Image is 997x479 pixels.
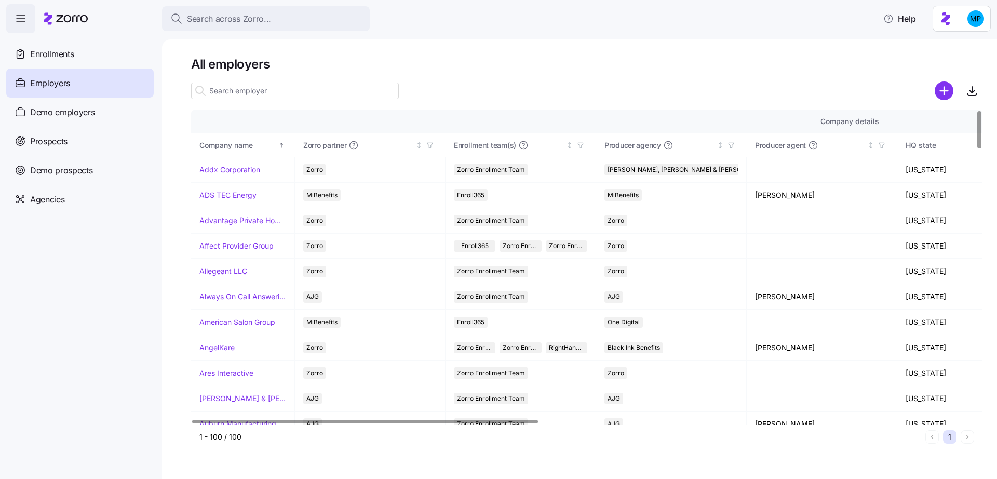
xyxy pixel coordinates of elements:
[306,367,323,379] span: Zorro
[457,291,525,303] span: Zorro Enrollment Team
[608,189,639,201] span: MiBenefits
[30,77,70,90] span: Employers
[306,215,323,226] span: Zorro
[549,240,584,252] span: Zorro Enrollment Experts
[6,98,154,127] a: Demo employers
[6,39,154,69] a: Enrollments
[608,215,624,226] span: Zorro
[457,367,525,379] span: Zorro Enrollment Team
[935,81,953,100] svg: add icon
[306,393,319,404] span: AJG
[199,266,247,277] a: Allegeant LLC
[503,342,538,353] span: Zorro Enrollment Experts
[925,430,939,444] button: Previous page
[306,342,323,353] span: Zorro
[30,193,64,206] span: Agencies
[199,432,921,442] div: 1 - 100 / 100
[415,142,423,149] div: Not sorted
[199,393,286,404] a: [PERSON_NAME] & [PERSON_NAME]'s
[278,142,285,149] div: Sorted ascending
[596,133,747,157] th: Producer agencyNot sorted
[967,10,984,27] img: b954e4dfce0f5620b9225907d0f7229f
[6,127,154,156] a: Prospects
[566,142,573,149] div: Not sorted
[199,165,260,175] a: Addx Corporation
[867,142,874,149] div: Not sorted
[30,48,74,61] span: Enrollments
[503,240,538,252] span: Zorro Enrollment Team
[306,266,323,277] span: Zorro
[199,317,275,327] a: American Salon Group
[608,164,769,175] span: [PERSON_NAME], [PERSON_NAME] & [PERSON_NAME]
[454,140,516,150] span: Enrollment team(s)
[191,133,295,157] th: Company nameSorted ascending
[457,189,484,201] span: Enroll365
[604,140,661,150] span: Producer agency
[457,215,525,226] span: Zorro Enrollment Team
[30,135,68,148] span: Prospects
[961,430,974,444] button: Next page
[883,12,916,25] span: Help
[306,240,323,252] span: Zorro
[747,183,897,208] td: [PERSON_NAME]
[199,190,257,200] a: ADS TEC Energy
[608,342,660,353] span: Black Ink Benefits
[608,291,620,303] span: AJG
[295,133,446,157] th: Zorro partnerNot sorted
[717,142,724,149] div: Not sorted
[199,215,286,226] a: Advantage Private Home Care
[30,164,93,177] span: Demo prospects
[755,140,806,150] span: Producer agent
[306,317,338,328] span: MiBenefits
[306,291,319,303] span: AJG
[943,430,956,444] button: 1
[191,56,982,72] h1: All employers
[187,12,271,25] span: Search across Zorro...
[549,342,584,353] span: RightHandMan Financial
[6,69,154,98] a: Employers
[30,106,95,119] span: Demo employers
[747,133,897,157] th: Producer agentNot sorted
[608,317,640,328] span: One Digital
[199,343,235,353] a: AngelKare
[162,6,370,31] button: Search across Zorro...
[199,368,253,378] a: Ares Interactive
[608,240,624,252] span: Zorro
[461,240,489,252] span: Enroll365
[875,8,924,29] button: Help
[6,156,154,185] a: Demo prospects
[457,164,525,175] span: Zorro Enrollment Team
[199,241,274,251] a: Affect Provider Group
[199,292,286,302] a: Always On Call Answering Service
[199,419,276,429] a: Auburn Manufacturing
[608,266,624,277] span: Zorro
[306,164,323,175] span: Zorro
[608,393,620,404] span: AJG
[747,335,897,361] td: [PERSON_NAME]
[446,133,596,157] th: Enrollment team(s)Not sorted
[199,140,276,151] div: Company name
[457,393,525,404] span: Zorro Enrollment Team
[191,83,399,99] input: Search employer
[303,140,346,150] span: Zorro partner
[608,367,624,379] span: Zorro
[6,185,154,214] a: Agencies
[457,317,484,328] span: Enroll365
[306,189,338,201] span: MiBenefits
[457,342,492,353] span: Zorro Enrollment Team
[747,284,897,310] td: [PERSON_NAME]
[457,266,525,277] span: Zorro Enrollment Team
[747,412,897,437] td: [PERSON_NAME]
